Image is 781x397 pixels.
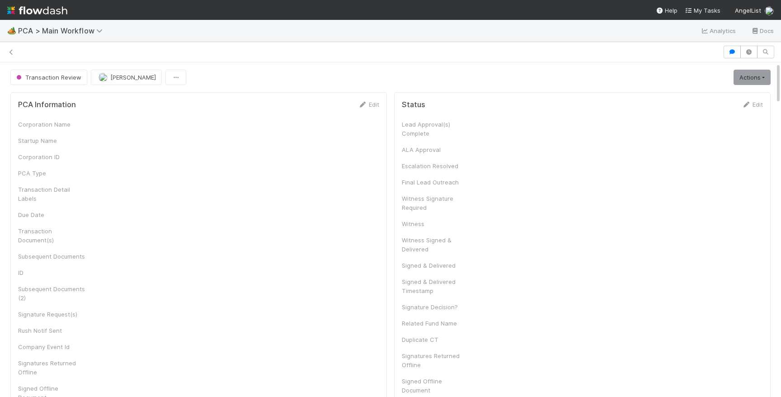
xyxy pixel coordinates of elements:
img: avatar_e1f102a8-6aea-40b1-874c-e2ab2da62ba9.png [99,73,108,82]
span: My Tasks [685,7,720,14]
div: Transaction Detail Labels [18,185,86,203]
a: Edit [742,101,763,108]
div: Signature Request(s) [18,310,86,319]
div: Lead Approval(s) Complete [402,120,470,138]
div: Signed & Delivered Timestamp [402,277,470,295]
div: Rush Notif Sent [18,326,86,335]
div: Help [656,6,677,15]
div: Escalation Resolved [402,161,470,170]
button: [PERSON_NAME] [91,70,162,85]
div: Signature Decision? [402,302,470,312]
div: Witness Signature Required [402,194,470,212]
div: Corporation ID [18,152,86,161]
div: PCA Type [18,169,86,178]
div: Transaction Document(s) [18,227,86,245]
span: PCA > Main Workflow [18,26,107,35]
button: Transaction Review [10,70,87,85]
a: My Tasks [685,6,720,15]
a: Edit [358,101,379,108]
span: AngelList [735,7,761,14]
div: Signatures Returned Offline [18,359,86,377]
a: Actions [734,70,771,85]
div: Duplicate CT [402,335,470,344]
div: Startup Name [18,136,86,145]
div: Subsequent Documents [18,252,86,261]
h5: Status [402,100,425,109]
img: avatar_e1f102a8-6aea-40b1-874c-e2ab2da62ba9.png [765,6,774,15]
div: Subsequent Documents (2) [18,284,86,302]
div: Witness [402,219,470,228]
span: 🏕️ [7,27,16,34]
div: Corporation Name [18,120,86,129]
div: ID [18,268,86,277]
div: Due Date [18,210,86,219]
div: Related Fund Name [402,319,470,328]
div: Signed & Delivered [402,261,470,270]
div: Signed Offline Document [402,377,470,395]
span: [PERSON_NAME] [110,74,156,81]
span: Transaction Review [14,74,81,81]
img: logo-inverted-e16ddd16eac7371096b0.svg [7,3,67,18]
div: Witness Signed & Delivered [402,236,470,254]
div: Company Event Id [18,342,86,351]
a: Docs [751,25,774,36]
h5: PCA Information [18,100,76,109]
div: Signatures Returned Offline [402,351,470,369]
a: Analytics [701,25,736,36]
div: ALA Approval [402,145,470,154]
div: Final Lead Outreach [402,178,470,187]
